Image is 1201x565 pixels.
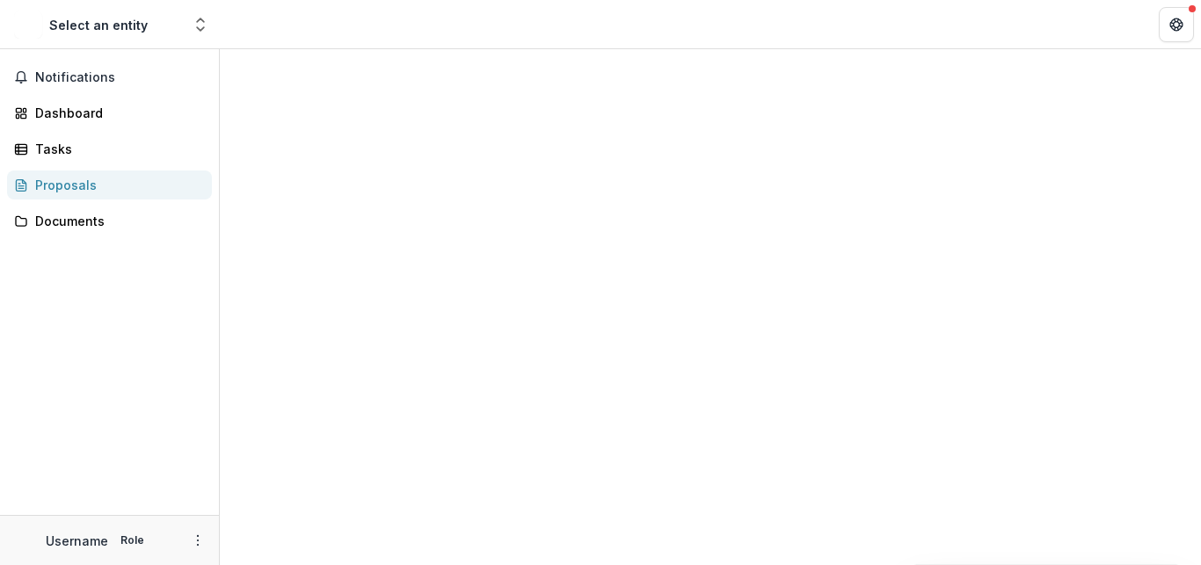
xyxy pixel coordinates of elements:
span: Notifications [35,70,205,85]
div: Dashboard [35,104,198,122]
a: Proposals [7,170,212,199]
div: Documents [35,212,198,230]
a: Tasks [7,134,212,163]
button: Open entity switcher [188,7,213,42]
button: More [187,530,208,551]
div: Select an entity [49,16,148,34]
div: Proposals [35,176,198,194]
button: Get Help [1159,7,1194,42]
a: Dashboard [7,98,212,127]
button: Notifications [7,63,212,91]
a: Documents [7,206,212,235]
div: Tasks [35,140,198,158]
p: Username [46,532,108,550]
p: Role [115,532,149,548]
